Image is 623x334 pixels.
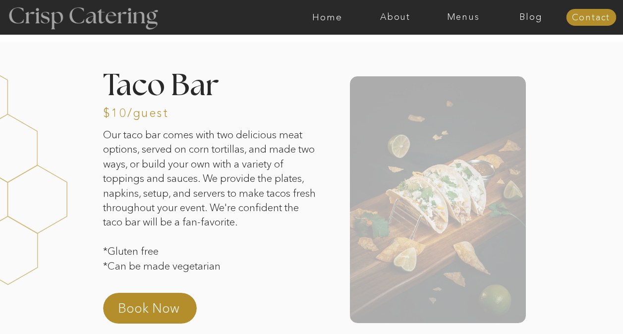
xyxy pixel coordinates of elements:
a: Blog [497,12,565,22]
h2: Taco Bar [103,71,293,98]
a: Menus [429,12,497,22]
a: Contact [566,13,616,23]
a: About [361,12,429,22]
h3: $10/guest [103,107,160,116]
p: Our taco bar comes with two delicious meat options, served on corn tortillas, and made two ways, ... [103,127,320,282]
a: Book Now [118,299,205,323]
a: Home [293,12,361,22]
